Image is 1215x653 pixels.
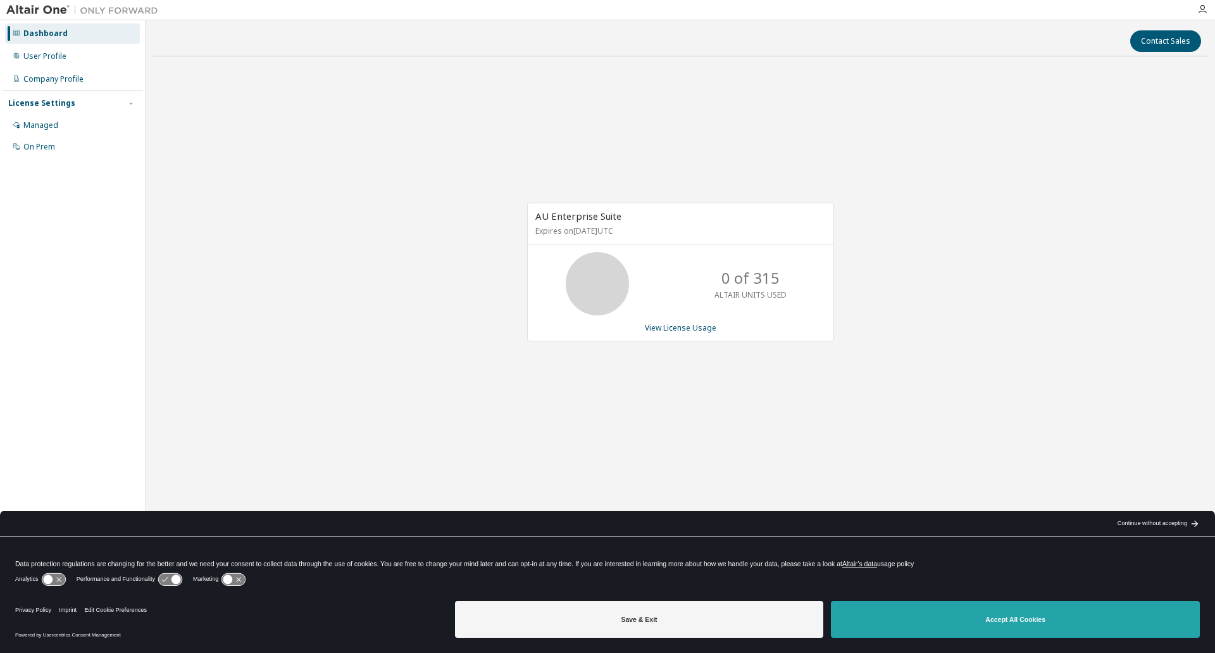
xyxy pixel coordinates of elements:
[23,120,58,130] div: Managed
[23,51,66,61] div: User Profile
[645,322,716,333] a: View License Usage
[23,74,84,84] div: Company Profile
[535,210,621,222] span: AU Enterprise Suite
[23,29,68,39] div: Dashboard
[535,225,823,236] p: Expires on [DATE] UTC
[23,142,55,152] div: On Prem
[721,267,780,289] p: 0 of 315
[6,4,165,16] img: Altair One
[1130,30,1201,52] button: Contact Sales
[8,98,75,108] div: License Settings
[714,289,787,300] p: ALTAIR UNITS USED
